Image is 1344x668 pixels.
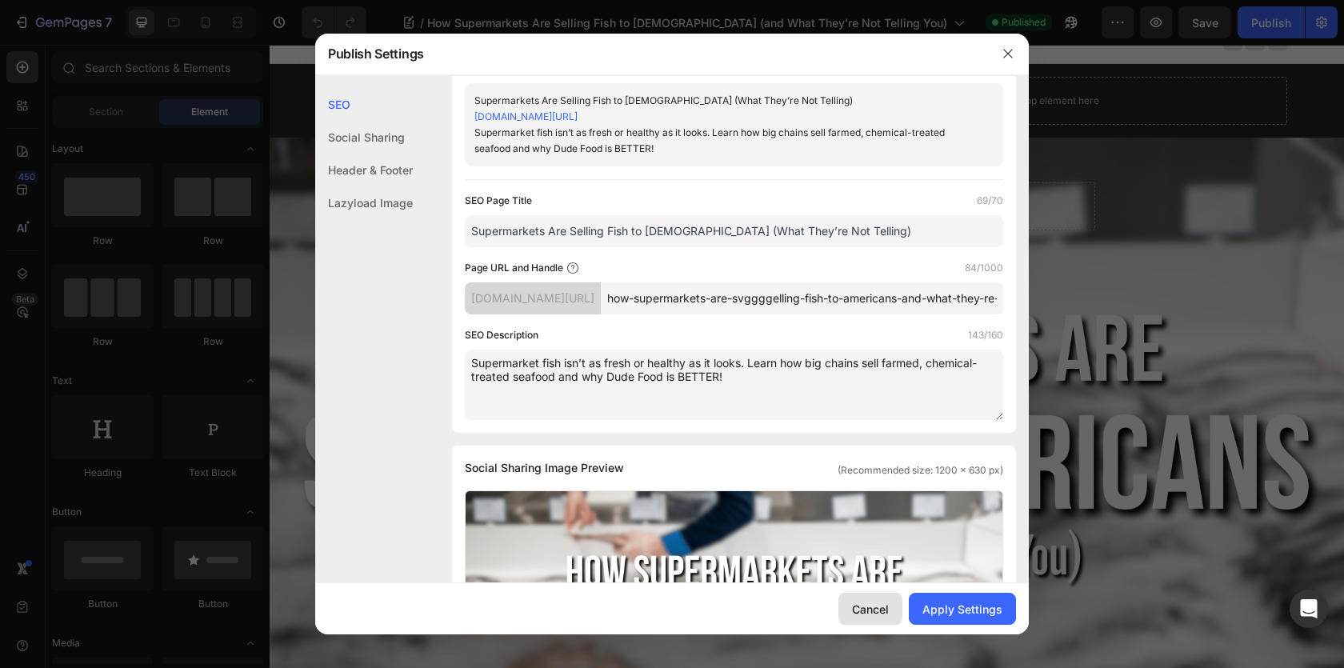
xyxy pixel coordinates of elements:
label: SEO Page Title [465,193,532,209]
label: Page URL and Handle [465,260,563,276]
input: Title [465,215,1003,247]
div: Lazyload Image [315,186,413,219]
div: [DOMAIN_NAME][URL] [465,282,601,314]
div: Drop element here [505,155,590,168]
label: 143/160 [968,327,1003,343]
label: 84/1000 [965,260,1003,276]
a: [DOMAIN_NAME][URL] [474,110,578,122]
div: Publish Settings [315,33,987,74]
div: Apply Settings [922,601,1002,618]
div: Social Sharing [315,121,413,154]
h2: [DOMAIN_NAME] [58,42,538,70]
span: (Recommended size: 1200 x 630 px) [838,463,1003,478]
button: Cancel [838,593,902,625]
div: Header & Footer [315,154,413,186]
button: Apply Settings [909,593,1016,625]
div: Open Intercom Messenger [1290,590,1328,628]
input: Handle [601,282,1003,314]
span: Social Sharing Image Preview [465,458,624,478]
div: SEO [315,88,413,121]
div: Drop element here [745,50,830,62]
div: Cancel [852,601,889,618]
div: Supermarket fish isn’t as fresh or healthy as it looks. Learn how big chains sell farmed, chemica... [474,125,967,157]
label: 69/70 [977,193,1003,209]
div: Supermarkets Are Selling Fish to [DEMOGRAPHIC_DATA] (What They’re Not Telling) [474,93,967,109]
label: SEO Description [465,327,538,343]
